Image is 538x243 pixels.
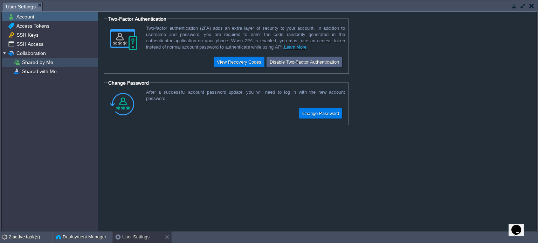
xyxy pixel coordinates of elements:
[268,58,341,66] button: Disable Two-Factor Authentication
[15,32,40,38] a: SSH Keys
[21,68,58,74] a: Shared with Me
[215,58,263,66] button: View Recovery Codes
[146,25,345,50] div: Two-factor authentication (2FA) adds an extra layer of security to your account. In addition to u...
[300,109,341,117] button: Change Password
[108,80,149,86] span: Change Password
[6,2,36,11] span: User Settings
[9,231,53,243] div: 2 active task(s)
[509,215,531,236] iframe: chat widget
[115,234,150,241] button: User Settings
[56,234,106,241] button: Deployment Manager
[21,59,54,65] a: Shared by Me
[15,50,47,56] a: Collaboration
[15,14,35,20] a: Account
[15,23,50,29] a: Access Tokens
[108,16,166,22] span: Two-Factor Authentication
[15,41,44,47] a: SSH Access
[146,89,345,102] div: After a successful account password update, you will need to log in with the new account password.
[284,44,307,50] a: Learn More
